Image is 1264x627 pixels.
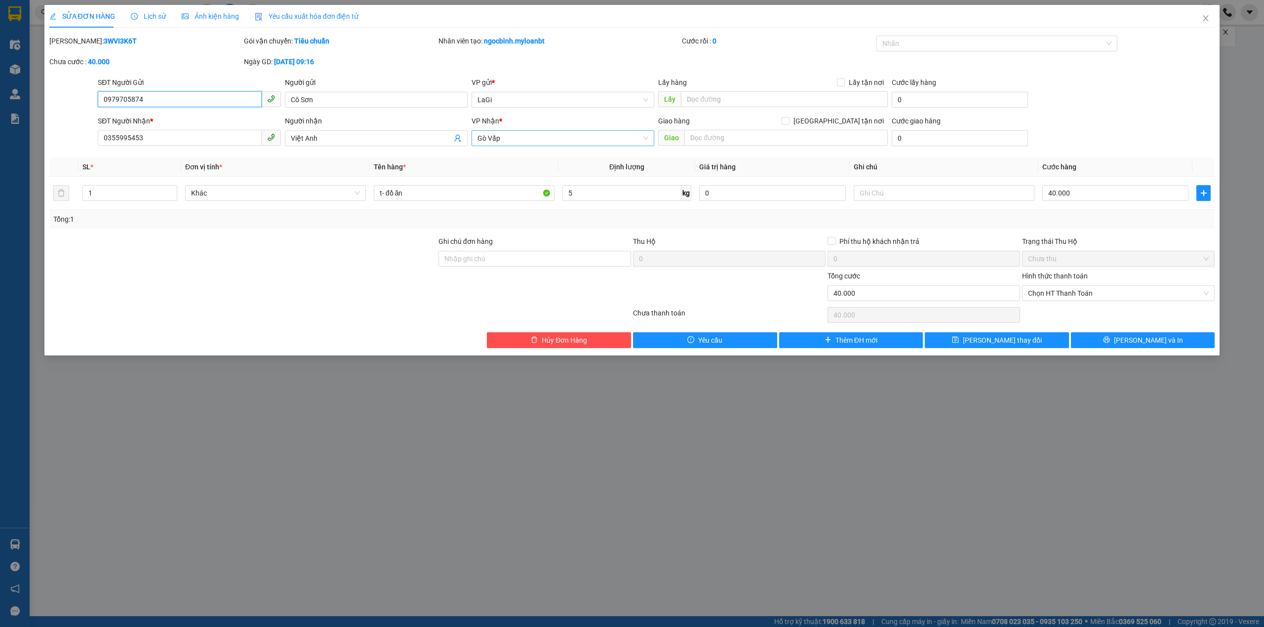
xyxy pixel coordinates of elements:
span: Decrease Value [166,193,177,200]
span: plus [1197,189,1210,197]
input: Dọc đường [684,130,888,146]
button: printer[PERSON_NAME] và In [1071,332,1215,348]
span: Giao [658,130,684,146]
button: exclamation-circleYêu cầu [633,332,777,348]
span: printer [1103,336,1110,344]
b: [DATE] 09:16 [274,58,314,66]
div: Chưa cước : [49,56,242,67]
b: 0 [712,37,716,45]
div: VP gửi [472,77,654,88]
input: Dọc đường [681,91,888,107]
b: ngocbinh.myloanbt [484,37,545,45]
span: Giao hàng [658,117,690,125]
input: Cước lấy hàng [892,92,1028,108]
span: phone [267,133,275,141]
span: Chưa thu [1028,251,1209,266]
span: delete [531,336,538,344]
span: Lấy hàng [658,78,687,86]
input: Cước giao hàng [892,130,1028,146]
span: Thêm ĐH mới [835,335,877,346]
span: SỬA ĐƠN HÀNG [49,12,115,20]
span: clock-circle [131,13,138,20]
span: exclamation-circle [687,336,694,344]
div: Trạng thái Thu Hộ [1022,236,1215,247]
span: Yêu cầu xuất hóa đơn điện tử [255,12,359,20]
span: picture [182,13,189,20]
span: Lịch sử [131,12,166,20]
span: Chọn HT Thanh Toán [1028,286,1209,301]
span: Yêu cầu [698,335,722,346]
span: Tổng cước [828,272,860,280]
b: 40.000 [88,58,110,66]
b: 3WVI3K6T [104,37,137,45]
label: Cước giao hàng [892,117,941,125]
span: edit [49,13,56,20]
span: Tên hàng [374,163,406,171]
div: Người nhận [285,116,468,126]
span: user-add [454,134,462,142]
div: Cước rồi : [682,36,874,46]
img: icon [255,13,263,21]
div: [PERSON_NAME]: [49,36,242,46]
span: Cước hàng [1042,163,1076,171]
input: VD: Bàn, Ghế [374,185,554,201]
span: plus [825,336,831,344]
span: Phí thu hộ khách nhận trả [835,236,923,247]
div: Tổng: 1 [53,214,487,225]
input: Ghi Chú [854,185,1034,201]
span: Ảnh kiện hàng [182,12,239,20]
span: Lấy [658,91,681,107]
label: Hình thức thanh toán [1022,272,1088,280]
div: Nhân viên tạo: [438,36,680,46]
span: [GEOGRAPHIC_DATA] tận nơi [790,116,888,126]
span: kg [681,185,691,201]
div: Gói vận chuyển: [244,36,436,46]
span: [PERSON_NAME] thay đổi [963,335,1042,346]
span: Đơn vị tính [185,163,222,171]
span: down [169,194,175,200]
span: VP Nhận [472,117,499,125]
div: Chưa thanh toán [632,308,827,325]
span: Increase Value [166,186,177,193]
input: Ghi chú đơn hàng [438,251,631,267]
button: deleteHủy Đơn Hàng [487,332,631,348]
span: save [952,336,959,344]
span: phone [267,95,275,103]
div: Người gửi [285,77,468,88]
span: [PERSON_NAME] và In [1114,335,1183,346]
span: close-circle [1203,290,1209,296]
th: Ghi chú [850,157,1038,177]
button: Close [1192,5,1220,33]
span: Lấy tận nơi [845,77,888,88]
span: Hủy Đơn Hàng [542,335,587,346]
label: Cước lấy hàng [892,78,936,86]
div: SĐT Người Gửi [98,77,280,88]
div: SĐT Người Nhận [98,116,280,126]
b: Tiêu chuẩn [294,37,329,45]
div: Ngày GD: [244,56,436,67]
label: Ghi chú đơn hàng [438,237,493,245]
span: LaGi [477,92,648,107]
span: SL [82,163,90,171]
span: Gò Vấp [477,131,648,146]
button: plusThêm ĐH mới [779,332,923,348]
span: up [169,187,175,193]
span: Thu Hộ [633,237,656,245]
button: delete [53,185,69,201]
button: save[PERSON_NAME] thay đổi [925,332,1069,348]
button: plus [1196,185,1211,201]
span: Khác [191,186,360,200]
span: Định lượng [609,163,644,171]
span: Giá trị hàng [699,163,736,171]
span: close [1202,14,1210,22]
